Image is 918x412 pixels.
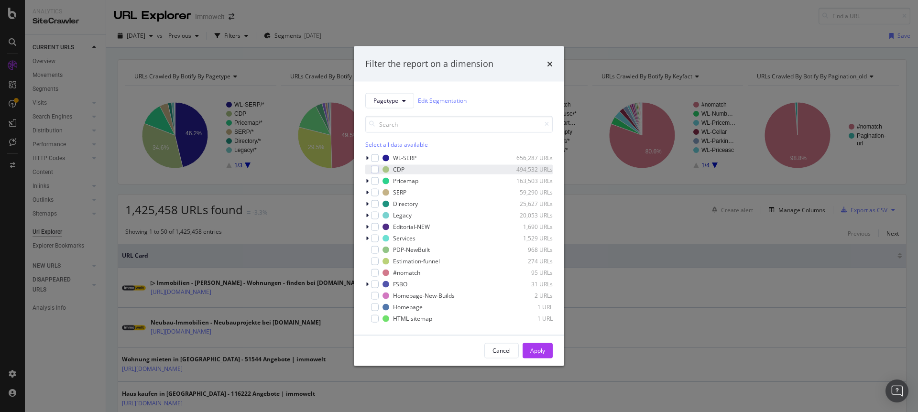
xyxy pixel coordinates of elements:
div: Homepage-New-Builds [393,292,455,300]
div: Directory [393,200,418,208]
div: 968 URLs [506,246,553,254]
div: 31 URLs [506,280,553,288]
div: Estimation-funnel [393,257,440,265]
div: 2 URLs [506,292,553,300]
button: Apply [523,343,553,358]
div: 1 URL [506,303,553,311]
div: modal [354,46,564,366]
div: #nomatch [393,269,420,277]
div: Open Intercom Messenger [885,379,908,402]
span: Pagetype [373,97,398,105]
div: 274 URLs [506,257,553,265]
div: 494,532 URLs [506,165,553,173]
div: FSBO [393,280,407,288]
div: WL-SERP [393,154,416,162]
div: 656,287 URLs [506,154,553,162]
div: 20,053 URLs [506,211,553,219]
div: Pricemap [393,177,418,185]
div: PDP-NewBuilt [393,246,430,254]
button: Pagetype [365,93,414,108]
div: 59,290 URLs [506,188,553,196]
a: Edit Segmentation [418,96,467,106]
input: Search [365,116,553,132]
div: Editorial-NEW [393,223,430,231]
div: 1,690 URLs [506,223,553,231]
div: 1,529 URLs [506,234,553,242]
div: Cancel [492,347,511,355]
div: Filter the report on a dimension [365,58,493,70]
div: 25,627 URLs [506,200,553,208]
div: Apply [530,347,545,355]
div: Legacy [393,211,412,219]
div: 95 URLs [506,269,553,277]
div: 1 URL [506,314,553,323]
div: times [547,58,553,70]
div: CDP [393,165,404,173]
div: 163,503 URLs [506,177,553,185]
div: HTML-sitemap [393,314,432,323]
div: Homepage [393,303,423,311]
button: Cancel [484,343,519,358]
div: SERP [393,188,406,196]
div: Select all data available [365,140,553,148]
div: Services [393,234,415,242]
